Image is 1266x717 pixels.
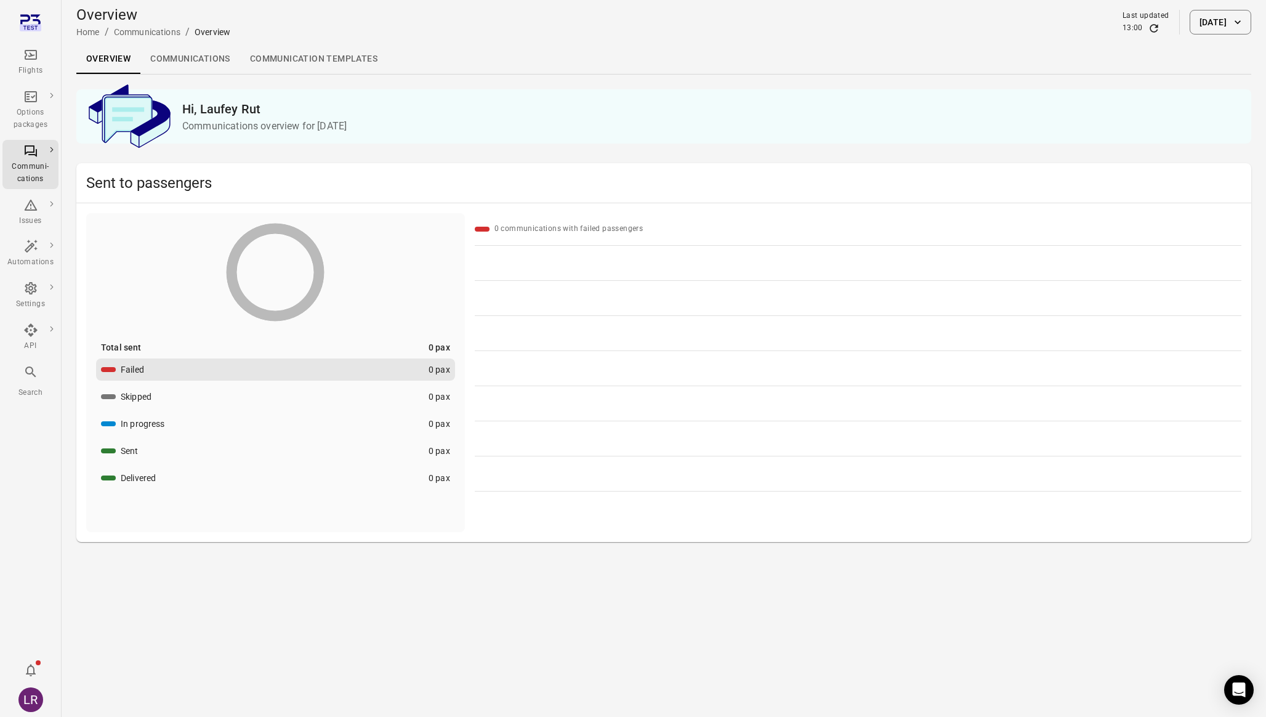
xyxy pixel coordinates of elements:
[429,445,450,457] div: 0 pax
[96,467,455,489] button: Delivered0 pax
[105,25,109,39] li: /
[1123,22,1143,34] div: 13:00
[121,391,151,403] div: Skipped
[182,99,1241,119] h2: Hi, Laufey Rut
[76,5,230,25] h1: Overview
[121,418,165,430] div: In progress
[7,107,54,131] div: Options packages
[121,445,139,457] div: Sent
[7,298,54,310] div: Settings
[121,472,156,484] div: Delivered
[429,418,450,430] div: 0 pax
[18,658,43,683] button: Notifications
[14,683,48,717] button: Laufey Rut
[7,65,54,77] div: Flights
[1224,675,1254,705] div: Open Intercom Messenger
[7,387,54,399] div: Search
[2,140,58,189] a: Communi-cations
[86,173,1241,193] h2: Sent to passengers
[429,391,450,403] div: 0 pax
[429,341,450,354] div: 0 pax
[76,25,230,39] nav: Breadcrumbs
[2,319,58,356] a: API
[429,472,450,484] div: 0 pax
[1148,22,1160,34] button: Refresh data
[429,363,450,376] div: 0 pax
[1123,10,1169,22] div: Last updated
[2,44,58,81] a: Flights
[7,256,54,269] div: Automations
[96,440,455,462] button: Sent0 pax
[182,119,1241,134] p: Communications overview for [DATE]
[2,361,58,402] button: Search
[494,223,643,235] div: 0 communications with failed passengers
[76,44,1251,74] div: Local navigation
[2,235,58,272] a: Automations
[96,413,455,435] button: In progress0 pax
[114,27,180,37] a: Communications
[195,26,230,38] div: Overview
[96,386,455,408] button: Skipped0 pax
[101,341,142,354] div: Total sent
[7,161,54,185] div: Communi-cations
[140,44,240,74] a: Communications
[7,215,54,227] div: Issues
[1190,10,1251,34] button: [DATE]
[76,44,140,74] a: Overview
[18,687,43,712] div: LR
[7,340,54,352] div: API
[240,44,387,74] a: Communication templates
[185,25,190,39] li: /
[96,358,455,381] button: Failed0 pax
[2,277,58,314] a: Settings
[2,86,58,135] a: Options packages
[2,194,58,231] a: Issues
[76,27,100,37] a: Home
[121,363,144,376] div: Failed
